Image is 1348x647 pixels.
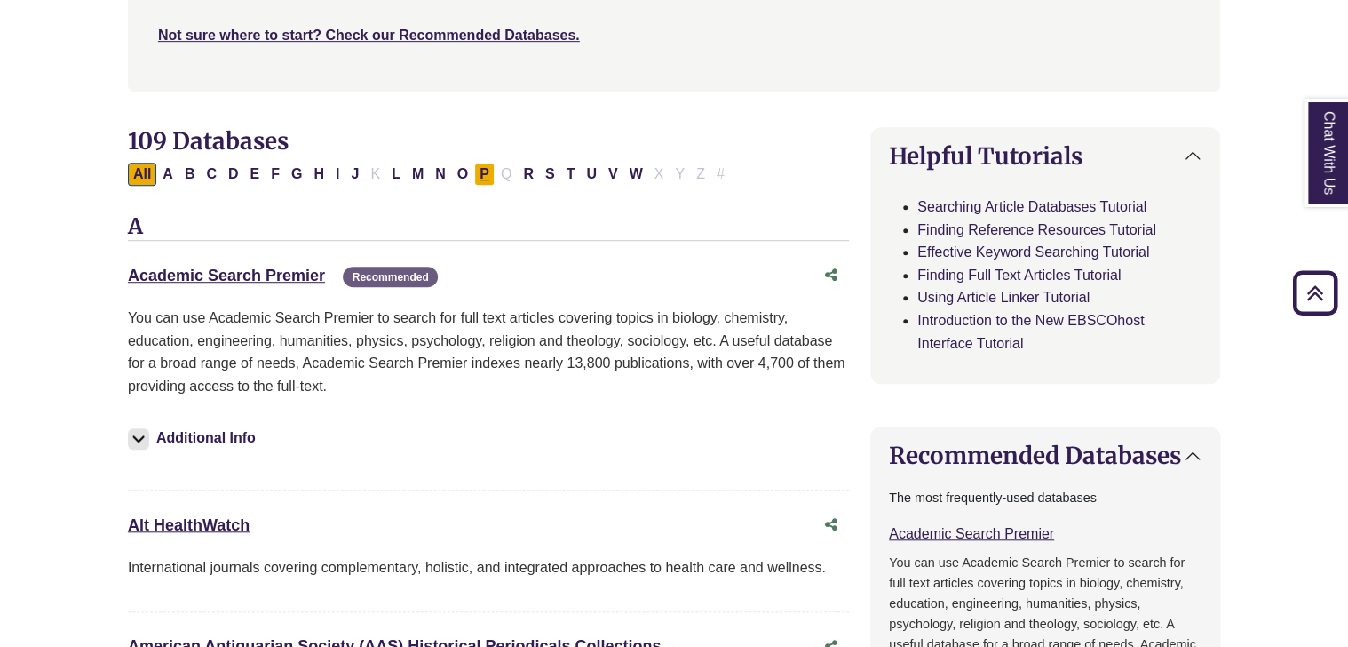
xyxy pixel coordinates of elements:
button: Filter Results S [540,163,560,186]
p: International journals covering complementary, holistic, and integrated approaches to health care... [128,556,849,579]
button: Filter Results B [179,163,201,186]
p: You can use Academic Search Premier to search for full text articles covering topics in biology, ... [128,307,849,397]
button: Filter Results D [223,163,244,186]
button: Filter Results H [308,163,329,186]
button: Filter Results J [345,163,364,186]
a: Not sure where to start? Check our Recommended Databases. [158,28,580,43]
a: Back to Top [1287,281,1344,305]
button: All [128,163,156,186]
a: Alt HealthWatch [128,516,250,534]
button: Filter Results I [330,163,345,186]
div: Alpha-list to filter by first letter of database name [128,165,732,180]
button: Filter Results L [386,163,406,186]
p: The most frequently-used databases [889,488,1201,508]
span: Recommended [343,267,437,287]
button: Filter Results A [157,163,178,186]
button: Filter Results O [452,163,473,186]
button: Filter Results T [561,163,581,186]
button: Filter Results F [266,163,285,186]
a: Academic Search Premier [128,267,325,284]
a: Academic Search Premier [889,526,1054,541]
h3: A [128,214,849,241]
a: Effective Keyword Searching Tutorial [917,244,1149,260]
a: Using Article Linker Tutorial [917,290,1090,305]
a: Searching Article Databases Tutorial [917,199,1146,214]
button: Filter Results P [474,163,495,186]
button: Filter Results G [286,163,307,186]
button: Filter Results M [407,163,429,186]
button: Helpful Tutorials [871,128,1219,184]
button: Share this database [813,259,849,292]
a: Introduction to the New EBSCOhost Interface Tutorial [917,313,1144,351]
button: Filter Results R [518,163,539,186]
button: Filter Results V [603,163,623,186]
button: Filter Results U [581,163,602,186]
button: Additional Info [128,426,261,451]
button: Share this database [813,508,849,542]
button: Filter Results E [245,163,266,186]
button: Recommended Databases [871,427,1219,483]
a: Finding Full Text Articles Tutorial [917,268,1121,283]
a: Finding Reference Resources Tutorial [917,222,1156,237]
span: 109 Databases [128,126,289,156]
button: Filter Results W [624,163,648,186]
button: Filter Results C [201,163,222,186]
button: Filter Results N [430,163,451,186]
